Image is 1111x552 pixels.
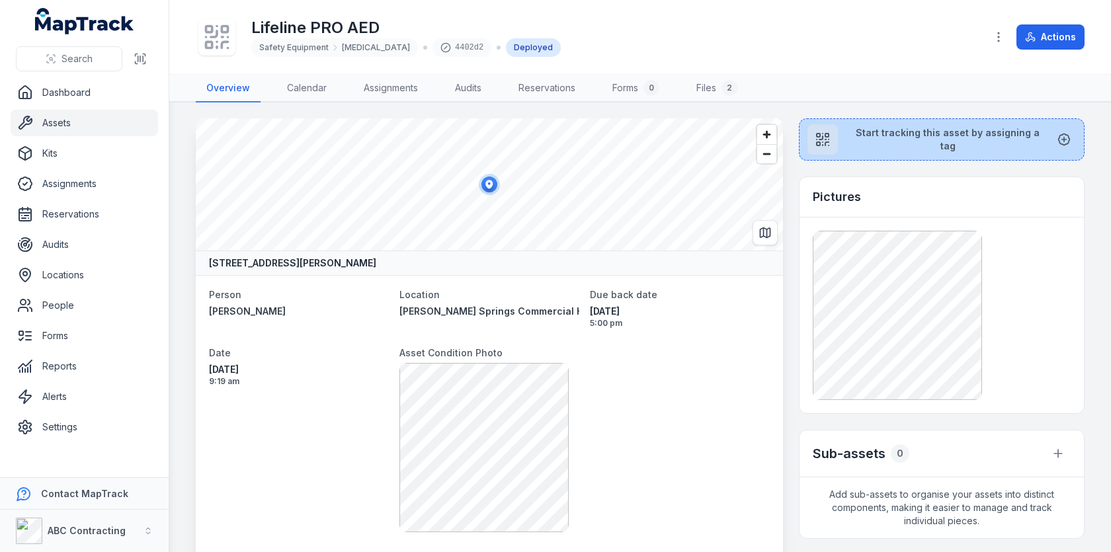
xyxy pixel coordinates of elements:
[11,353,158,379] a: Reports
[11,201,158,227] a: Reservations
[11,292,158,319] a: People
[508,75,586,102] a: Reservations
[259,42,329,53] span: Safety Equipment
[209,289,241,300] span: Person
[11,231,158,258] a: Audits
[799,118,1085,161] button: Start tracking this asset by assigning a tag
[11,79,158,106] a: Dashboard
[399,305,579,318] a: [PERSON_NAME] Springs Commercial Hub
[444,75,492,102] a: Audits
[209,347,231,358] span: Date
[643,80,659,96] div: 0
[16,46,122,71] button: Search
[721,80,737,96] div: 2
[590,305,770,329] time: 20/09/2025, 5:00:00 pm
[590,305,770,318] span: [DATE]
[11,383,158,410] a: Alerts
[209,256,376,270] strong: [STREET_ADDRESS][PERSON_NAME]
[196,75,261,102] a: Overview
[813,444,885,463] h2: Sub-assets
[196,118,783,251] canvas: Map
[753,220,778,245] button: Switch to Map View
[11,171,158,197] a: Assignments
[41,488,128,499] strong: Contact MapTrack
[11,262,158,288] a: Locations
[209,363,389,387] time: 04/09/2025, 9:19:18 am
[209,305,389,318] a: [PERSON_NAME]
[353,75,429,102] a: Assignments
[209,376,389,387] span: 9:19 am
[35,8,134,34] a: MapTrack
[11,110,158,136] a: Assets
[48,525,126,536] strong: ABC Contracting
[62,52,93,65] span: Search
[1016,24,1085,50] button: Actions
[602,75,670,102] a: Forms0
[11,323,158,349] a: Forms
[11,140,158,167] a: Kits
[506,38,561,57] div: Deployed
[342,42,410,53] span: [MEDICAL_DATA]
[11,414,158,440] a: Settings
[757,144,776,163] button: Zoom out
[399,347,503,358] span: Asset Condition Photo
[813,188,861,206] h3: Pictures
[757,125,776,144] button: Zoom in
[590,318,770,329] span: 5:00 pm
[276,75,337,102] a: Calendar
[848,126,1047,153] span: Start tracking this asset by assigning a tag
[432,38,491,57] div: 4402d2
[686,75,748,102] a: Files2
[590,289,657,300] span: Due back date
[209,363,389,376] span: [DATE]
[251,17,561,38] h1: Lifeline PRO AED
[800,477,1084,538] span: Add sub-assets to organise your assets into distinct components, making it easier to manage and t...
[891,444,909,463] div: 0
[399,289,440,300] span: Location
[399,305,595,317] span: [PERSON_NAME] Springs Commercial Hub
